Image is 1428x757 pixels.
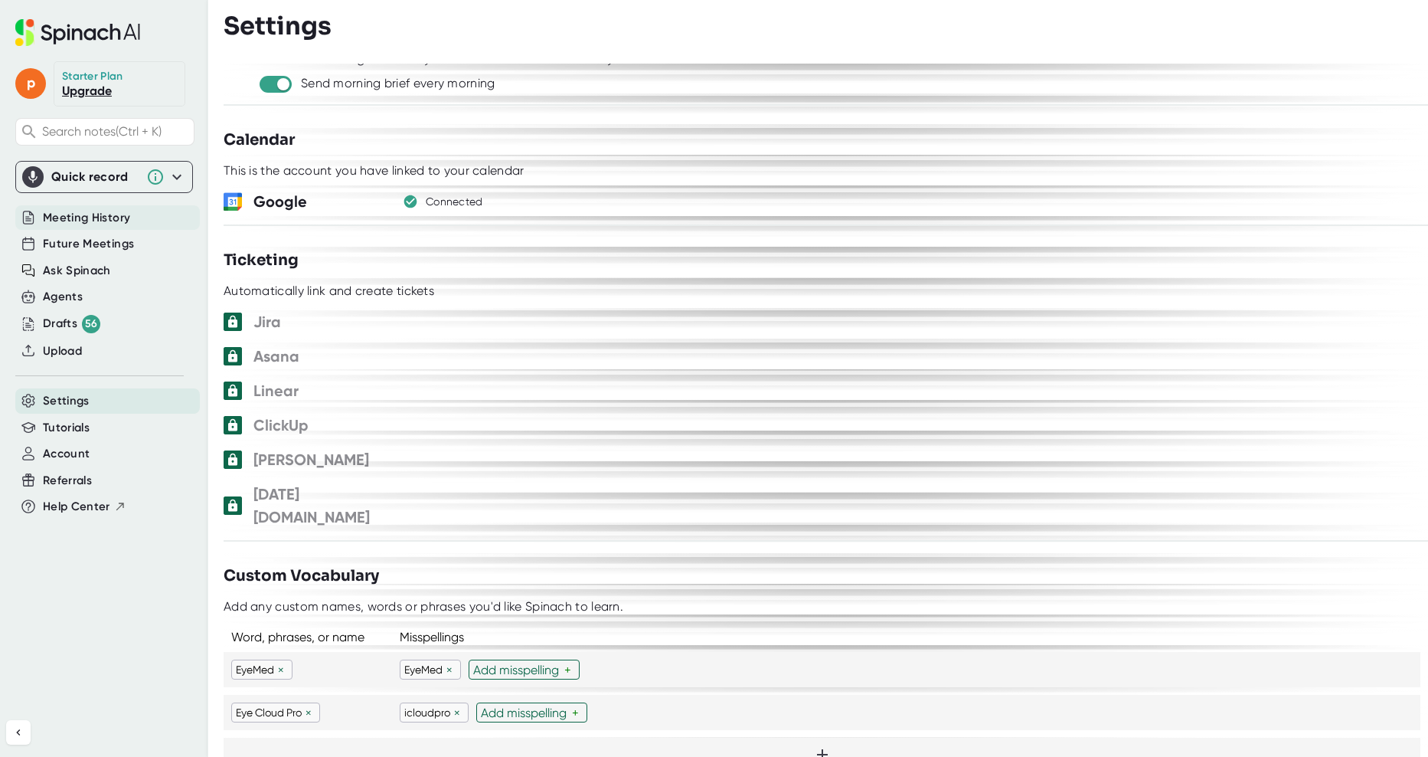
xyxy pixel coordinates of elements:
[51,169,139,185] div: Quick record
[224,192,242,211] img: wORq9bEjBjwFQAAAABJRU5ErkJggg==
[253,345,387,368] h3: Asana
[62,84,112,98] a: Upgrade
[43,235,134,253] button: Future Meetings
[6,720,31,745] button: Collapse sidebar
[426,195,483,209] div: Connected
[224,163,524,179] div: This is the account you have linked to your calendar
[224,630,384,644] div: Word, phrases, or name
[224,249,299,272] h3: Ticketing
[253,310,387,333] h3: Jira
[62,70,123,84] div: Starter Plan
[404,662,443,677] p: EyeMed
[43,419,90,437] button: Tutorials
[404,705,450,720] p: icloudpro
[22,162,186,192] div: Quick record
[224,283,434,299] div: Automatically link and create tickets
[224,129,295,152] h3: Calendar
[253,379,387,402] h3: Linear
[43,209,130,227] button: Meeting History
[253,448,387,471] h3: [PERSON_NAME]
[443,663,456,677] div: ×
[301,76,495,91] div: Send morning brief every morning
[481,706,572,720] div: Add misspelling
[236,705,302,720] p: Eye Cloud Pro
[43,445,90,463] button: Account
[43,262,111,280] button: Ask Spinach
[224,599,623,614] div: Add any custom names, words or phrases you'd like Spinach to learn.
[43,315,100,333] div: Drafts
[43,472,92,490] button: Referrals
[43,342,82,360] button: Upload
[572,706,583,720] div: +
[43,392,90,410] button: Settings
[302,706,315,720] div: ×
[400,630,464,644] div: Misspellings
[15,68,46,99] span: p
[43,498,110,516] span: Help Center
[274,663,288,677] div: ×
[450,706,464,720] div: ×
[43,498,126,516] button: Help Center
[43,288,83,306] button: Agents
[224,565,379,588] h3: Custom Vocabulary
[224,11,332,41] h3: Settings
[253,190,387,213] h3: Google
[253,483,387,529] h3: [DATE][DOMAIN_NAME]
[42,124,190,139] span: Search notes (Ctrl + K)
[43,315,100,333] button: Drafts 56
[473,663,564,677] div: Add misspelling
[253,414,387,437] h3: ClickUp
[564,663,575,677] div: +
[82,315,100,333] div: 56
[236,662,274,677] p: EyeMed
